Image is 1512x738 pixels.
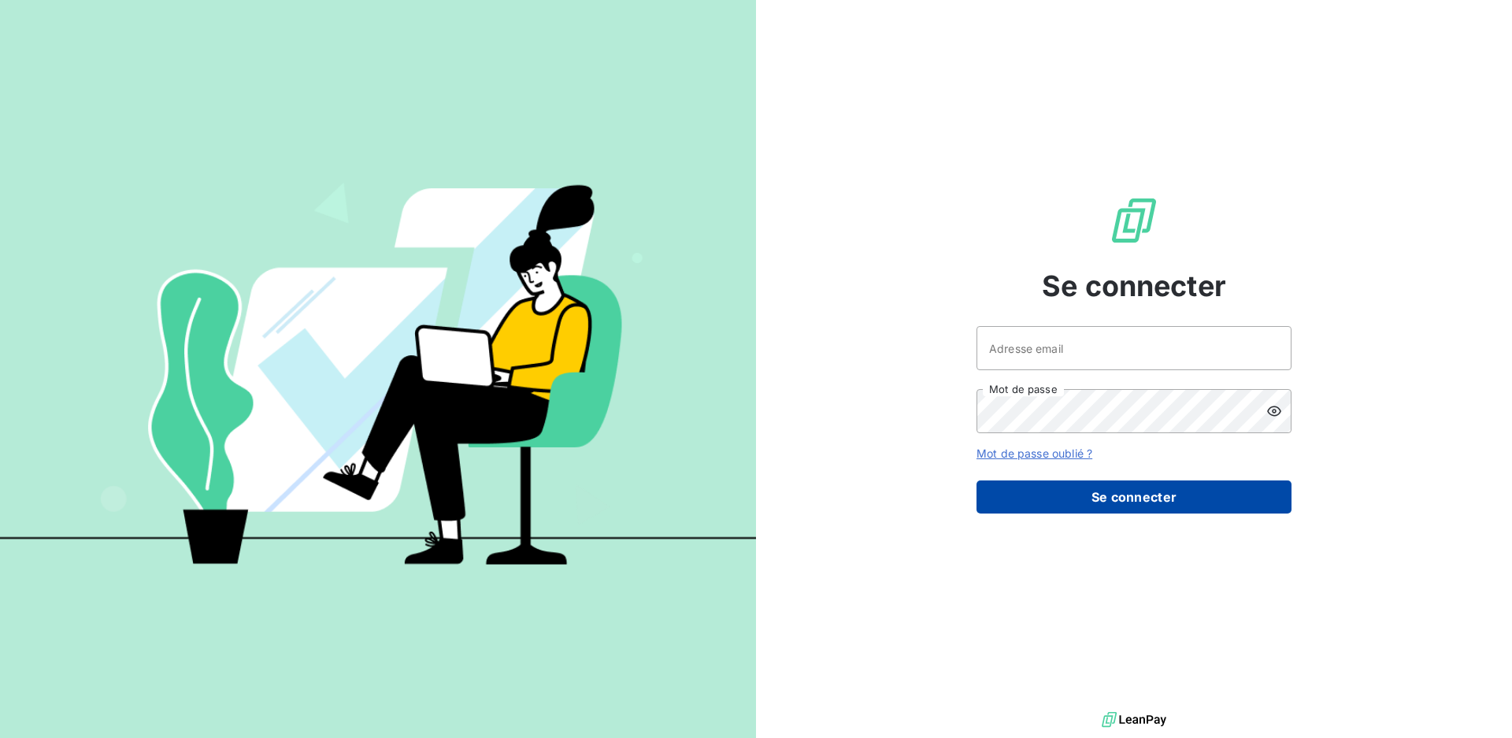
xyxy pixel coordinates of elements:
[976,447,1092,460] a: Mot de passe oublié ?
[1042,265,1226,307] span: Se connecter
[976,480,1291,514] button: Se connecter
[976,326,1291,370] input: placeholder
[1109,195,1159,246] img: Logo LeanPay
[1102,708,1166,732] img: logo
